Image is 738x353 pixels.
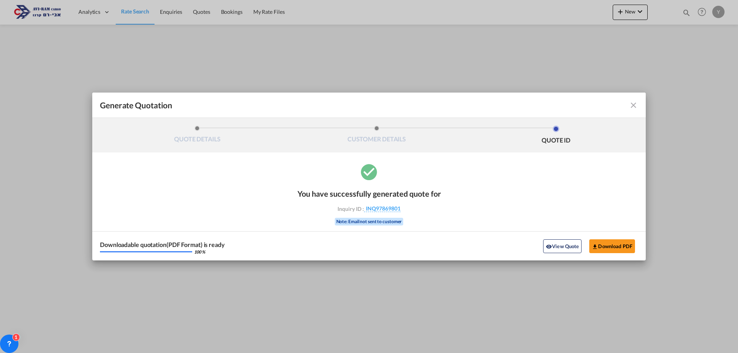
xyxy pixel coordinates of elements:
[629,101,638,110] md-icon: icon-close fg-AAA8AD cursor m-0
[298,189,441,198] div: You have successfully generated quote for
[589,239,635,253] button: Download PDF
[359,162,379,181] md-icon: icon-checkbox-marked-circle
[324,205,414,212] div: Inquiry ID :
[92,93,646,260] md-dialog: Generate QuotationQUOTE ...
[287,126,467,146] li: CUSTOMER DETAILS
[108,126,287,146] li: QUOTE DETAILS
[546,244,552,250] md-icon: icon-eye
[592,244,598,250] md-icon: icon-download
[543,239,582,253] button: icon-eyeView Quote
[466,126,646,146] li: QUOTE ID
[100,242,225,248] div: Downloadable quotation(PDF Format) is ready
[100,100,172,110] span: Generate Quotation
[194,250,205,254] div: 100 %
[364,205,401,212] span: INQ97869801
[335,218,404,225] div: Note: Email not sent to customer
